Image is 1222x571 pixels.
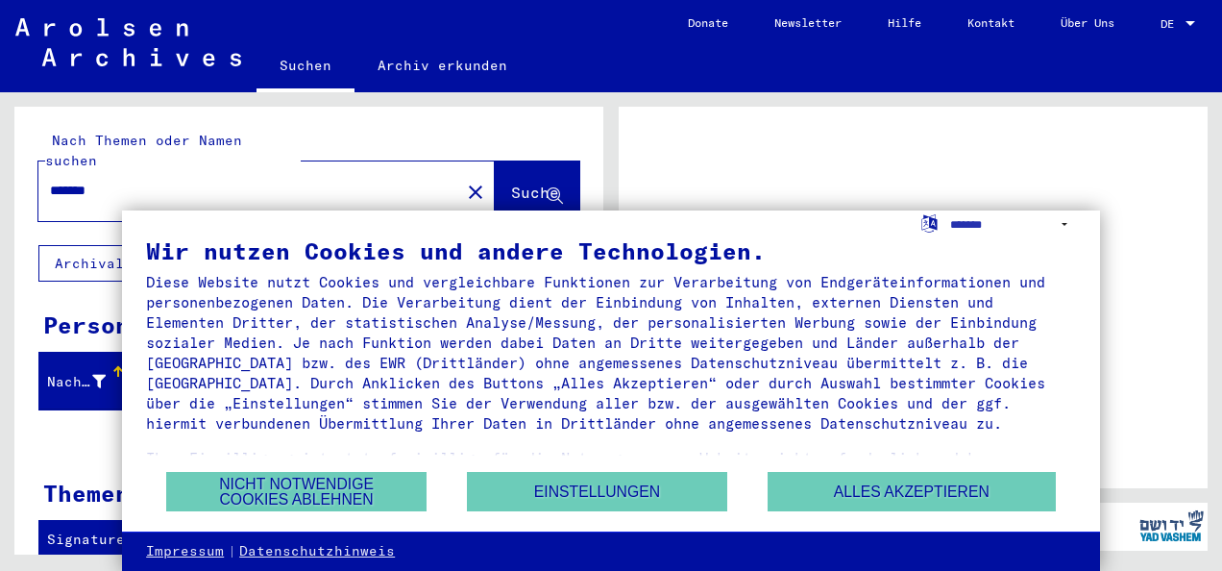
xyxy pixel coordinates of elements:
div: Signature [47,525,176,556]
button: Clear [456,172,495,211]
button: Einstellungen [467,472,727,511]
div: Nachname [47,372,106,392]
div: Signature [47,530,157,550]
button: Suche [495,161,579,221]
div: Diese Website nutzt Cookies und vergleichbare Funktionen zur Verarbeitung von Endgeräteinformatio... [146,272,1076,434]
div: Nachname [47,366,130,397]
div: Themen [43,476,130,510]
button: Nicht notwendige Cookies ablehnen [166,472,427,511]
button: Alles akzeptieren [768,472,1056,511]
a: Suchen [257,42,354,92]
div: Wir nutzen Cookies und andere Technologien. [146,239,1076,262]
mat-icon: close [464,181,487,204]
img: yv_logo.png [1136,502,1208,550]
div: Personen [43,308,159,342]
a: Datenschutzhinweis [239,542,395,561]
a: Impressum [146,542,224,561]
img: Arolsen_neg.svg [15,18,241,66]
span: Suche [511,183,559,202]
button: Archival tree units [38,245,242,282]
label: Sprache auswählen [919,213,940,232]
span: DE [1161,17,1182,31]
a: Archiv erkunden [354,42,530,88]
mat-header-cell: Nachname [39,355,126,409]
mat-label: Nach Themen oder Namen suchen [45,132,242,169]
select: Sprache auswählen [950,211,1076,238]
